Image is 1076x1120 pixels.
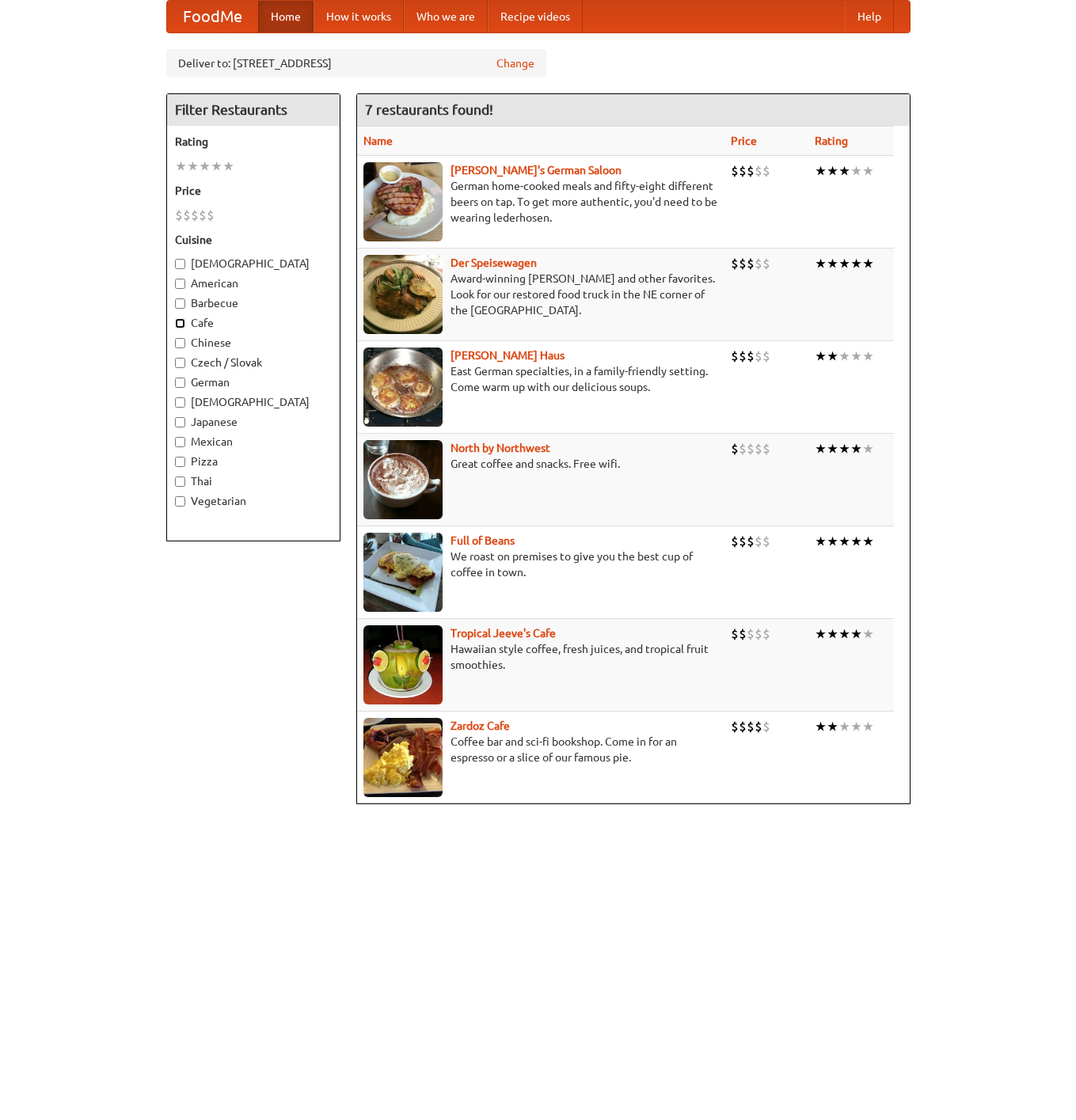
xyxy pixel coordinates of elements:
li: $ [731,625,739,643]
li: $ [207,207,215,224]
li: $ [175,207,183,224]
li: $ [755,440,762,457]
li: $ [747,533,755,550]
label: [DEMOGRAPHIC_DATA] [175,394,332,410]
input: Cafe [175,318,185,328]
p: We roast on premises to give you the best cup of coffee in town. [363,549,718,580]
li: $ [739,255,747,272]
input: Pizza [175,457,185,467]
li: ★ [222,158,234,175]
b: [PERSON_NAME]'s German Saloon [451,164,622,177]
li: $ [739,440,747,457]
li: ★ [827,347,838,365]
li: ★ [838,625,850,643]
li: ★ [815,440,827,457]
label: [DEMOGRAPHIC_DATA] [175,256,332,271]
li: ★ [850,718,862,735]
li: $ [747,162,755,180]
li: $ [739,718,747,735]
a: Who we are [404,1,488,32]
li: $ [747,625,755,643]
img: zardoz.jpg [363,718,443,797]
img: beans.jpg [363,533,443,612]
li: ★ [815,347,827,365]
li: ★ [850,440,862,457]
label: Japanese [175,414,332,430]
input: Chinese [175,338,185,348]
li: ★ [862,533,874,550]
a: Der Speisewagen [451,256,537,269]
a: Tropical Jeeve's Cafe [451,627,556,640]
input: Japanese [175,417,185,427]
label: Mexican [175,434,332,450]
li: ★ [815,255,827,272]
li: ★ [175,158,187,175]
li: $ [731,718,739,735]
a: Name [363,135,393,147]
label: Barbecue [175,295,332,311]
li: ★ [862,255,874,272]
li: $ [762,162,770,180]
h5: Cuisine [175,232,332,248]
li: $ [755,162,762,180]
li: ★ [850,347,862,365]
li: $ [731,347,739,365]
h5: Price [175,183,332,199]
li: ★ [827,162,838,180]
li: ★ [815,625,827,643]
li: $ [191,207,199,224]
input: Thai [175,476,185,487]
li: $ [755,255,762,272]
li: ★ [827,255,838,272]
input: [DEMOGRAPHIC_DATA] [175,259,185,269]
a: [PERSON_NAME] Haus [451,349,565,362]
a: FoodMe [167,1,258,32]
li: ★ [850,255,862,272]
li: ★ [850,533,862,550]
p: Great coffee and snacks. Free wifi. [363,456,718,472]
input: American [175,279,185,289]
img: north.jpg [363,440,443,519]
input: Czech / Slovak [175,358,185,368]
li: $ [731,255,739,272]
li: $ [747,718,755,735]
b: Zardoz Cafe [451,719,510,732]
a: Recipe videos [488,1,583,32]
li: ★ [850,162,862,180]
a: Help [845,1,894,32]
p: German home-cooked meals and fifty-eight different beers on tap. To get more authentic, you'd nee... [363,178,718,226]
input: Mexican [175,437,185,447]
li: ★ [862,718,874,735]
p: Award-winning [PERSON_NAME] and other favorites. Look for our restored food truck in the NE corne... [363,271,718,318]
label: German [175,374,332,390]
li: $ [755,347,762,365]
li: $ [762,347,770,365]
li: ★ [827,625,838,643]
li: $ [762,625,770,643]
h4: Filter Restaurants [167,94,340,126]
h5: Rating [175,134,332,150]
li: $ [739,533,747,550]
label: Vegetarian [175,493,332,509]
li: ★ [199,158,211,175]
li: ★ [862,347,874,365]
a: North by Northwest [451,442,550,454]
li: $ [755,533,762,550]
p: Coffee bar and sci-fi bookshop. Come in for an espresso or a slice of our famous pie. [363,734,718,765]
a: Change [496,55,534,71]
li: ★ [838,718,850,735]
input: German [175,378,185,388]
label: Czech / Slovak [175,355,332,370]
li: ★ [838,162,850,180]
li: $ [747,440,755,457]
img: jeeves.jpg [363,625,443,704]
li: $ [747,255,755,272]
a: How it works [314,1,404,32]
li: ★ [862,440,874,457]
img: kohlhaus.jpg [363,347,443,427]
li: $ [762,533,770,550]
li: $ [762,718,770,735]
p: Hawaiian style coffee, fresh juices, and tropical fruit smoothies. [363,641,718,673]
